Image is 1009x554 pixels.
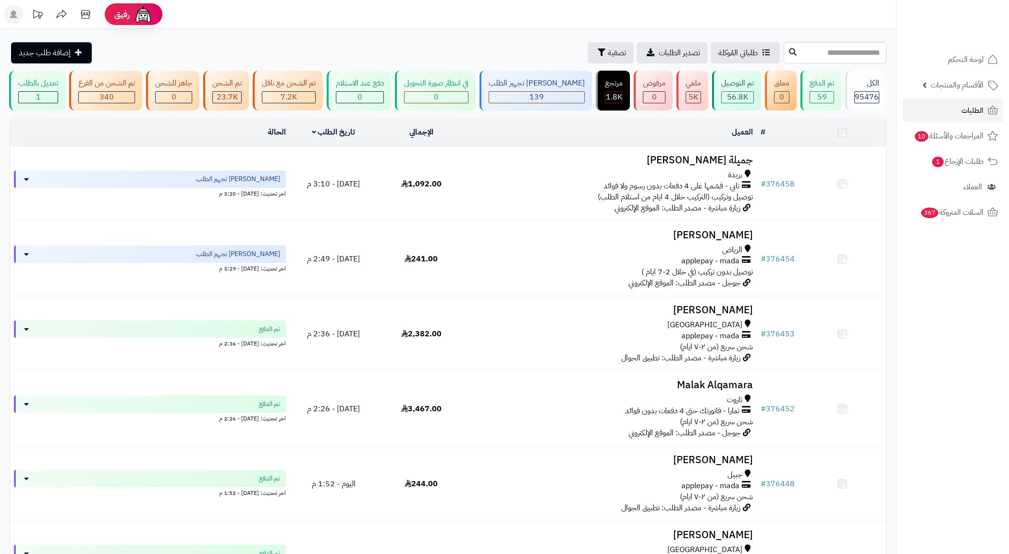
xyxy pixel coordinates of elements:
[281,91,297,103] span: 7.2K
[196,174,280,184] span: [PERSON_NAME] تجهيز الطلب
[156,92,192,103] div: 0
[325,71,393,111] a: دفع عند الاستلام 0
[763,71,799,111] a: معلق 0
[268,126,286,138] a: الحالة
[405,478,438,490] span: 244.00
[681,480,739,492] span: applepay - mada
[902,201,1003,224] a: السلات المتروكة367
[680,491,753,503] span: شحن سريع (من ٢-٧ ايام)
[434,91,439,103] span: 0
[761,328,795,340] a: #376453
[14,413,286,423] div: اخر تحديث: [DATE] - 2:26 م
[14,188,286,198] div: اخر تحديث: [DATE] - 3:20 م
[799,71,843,111] a: تم الدفع 59
[632,71,675,111] a: مرفوض 0
[722,92,753,103] div: 56756
[469,529,753,541] h3: [PERSON_NAME]
[681,256,739,267] span: applepay - mada
[761,403,766,415] span: #
[251,71,325,111] a: تم الشحن مع ناقل 7.2K
[404,78,468,89] div: في انتظار صورة التحويل
[603,181,739,192] span: تابي - قسّمها على 4 دفعات بدون رسوم ولا فوائد
[11,42,92,63] a: إضافة طلب جديد
[196,249,280,259] span: [PERSON_NAME] تجهيز الطلب
[469,380,753,391] h3: Malak Alqamara
[14,338,286,348] div: اخر تحديث: [DATE] - 2:36 م
[134,5,153,24] img: ai-face.png
[405,92,468,103] div: 0
[36,91,41,103] span: 1
[641,266,753,278] span: توصيل بدون تركيب (في خلال 2-7 ايام )
[711,42,780,63] a: طلباتي المُوكلة
[605,78,623,89] div: مرتجع
[336,78,384,89] div: دفع عند الاستلام
[761,478,766,490] span: #
[401,328,442,340] span: 2,382.00
[588,42,634,63] button: تصفية
[336,92,383,103] div: 0
[621,502,740,514] span: زيارة مباشرة - مصدر الطلب: تطبيق الجوال
[307,178,360,190] span: [DATE] - 3:10 م
[855,91,879,103] span: 95476
[727,91,748,103] span: 56.8K
[307,403,360,415] span: [DATE] - 2:26 م
[628,277,740,289] span: جوجل - مصدر الطلب: الموقع الإلكتروني
[409,126,433,138] a: الإجمالي
[605,92,622,103] div: 1814
[761,403,795,415] a: #376452
[710,71,763,111] a: تم التوصيل 56.8K
[78,78,135,89] div: تم الشحن من الفرع
[727,469,742,480] span: جبيل
[914,129,984,143] span: المراجعات والأسئلة
[259,324,280,334] span: تم الدفع
[643,78,665,89] div: مرفوض
[643,92,665,103] div: 0
[201,71,251,111] a: تم الشحن 23.7K
[686,78,701,89] div: ملغي
[921,208,938,218] span: 367
[615,202,740,214] span: زيارة مباشرة - مصدر الطلب: الموقع الإلكتروني
[761,178,766,190] span: #
[401,403,442,415] span: 3,467.00
[393,71,478,111] a: في انتظار صورة التحويل 0
[774,78,789,89] div: معلق
[727,394,742,406] span: تاروت
[902,99,1003,122] a: الطلبات
[594,71,632,111] a: مرتجع 1.8K
[721,78,754,89] div: تم التوصيل
[902,48,1003,71] a: لوحة التحكم
[18,78,58,89] div: تعديل بالطلب
[259,474,280,483] span: تم الدفع
[172,91,176,103] span: 0
[489,92,584,103] div: 139
[307,328,360,340] span: [DATE] - 2:36 م
[843,71,888,111] a: الكل95476
[469,455,753,466] h3: [PERSON_NAME]
[606,91,622,103] span: 1.8K
[667,320,742,331] span: [GEOGRAPHIC_DATA]
[114,9,130,20] span: رفيق
[961,104,984,117] span: الطلبات
[625,406,739,417] span: تمارا - فاتورتك حتى 4 دفعات بدون فوائد
[25,5,49,26] a: تحديثات المنصة
[680,416,753,428] span: شحن سريع (من ٢-٧ ايام)
[659,47,700,59] span: تصدير الطلبات
[405,253,438,265] span: 241.00
[7,71,67,111] a: تعديل بالطلب 1
[529,91,544,103] span: 139
[718,47,758,59] span: طلباتي المُوكلة
[963,180,982,194] span: العملاء
[213,92,241,103] div: 23728
[307,253,360,265] span: [DATE] - 2:49 م
[920,206,984,219] span: السلات المتروكة
[681,331,739,342] span: applepay - mada
[469,305,753,316] h3: [PERSON_NAME]
[775,92,789,103] div: 0
[259,399,280,409] span: تم الدفع
[902,150,1003,173] a: طلبات الإرجاع1
[932,157,944,167] span: 1
[915,131,928,142] span: 10
[14,263,286,273] div: اخر تحديث: [DATE] - 3:29 م
[680,341,753,353] span: شحن سريع (من ٢-٧ ايام)
[621,352,740,364] span: زيارة مباشرة - مصدر الطلب: تطبيق الجوال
